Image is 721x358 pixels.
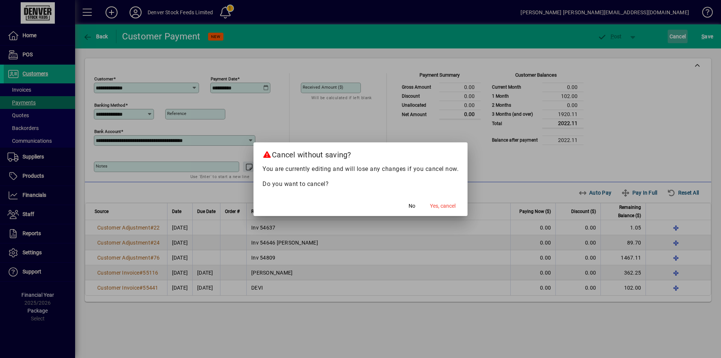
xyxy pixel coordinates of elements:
[253,142,468,164] h2: Cancel without saving?
[430,202,456,210] span: Yes, cancel
[262,165,459,174] p: You are currently editing and will lose any changes if you cancel now.
[262,180,459,189] p: Do you want to cancel?
[427,199,459,213] button: Yes, cancel
[400,199,424,213] button: No
[409,202,415,210] span: No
